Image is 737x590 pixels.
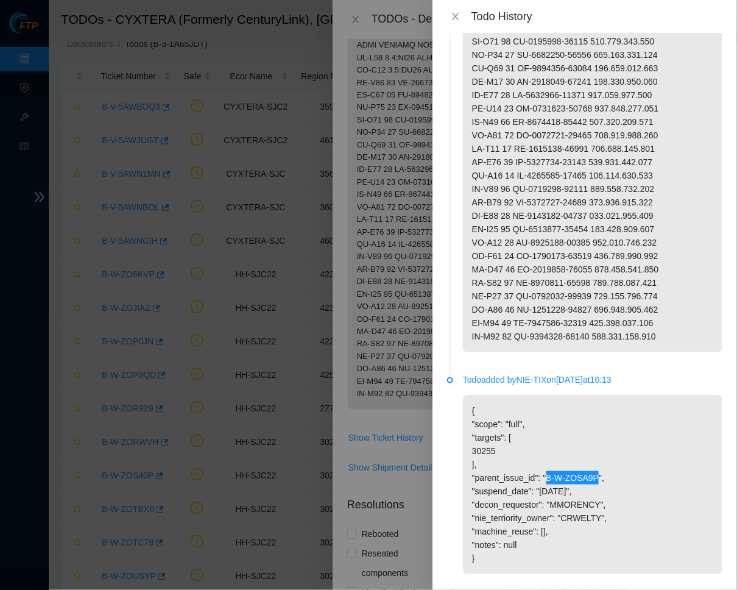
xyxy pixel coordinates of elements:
p: { "scope": "full", "targets": [ 30255 ], "parent_issue_id": "B-W-ZOSA9P", "suspend_date": "[DATE]... [463,395,722,574]
span: close [451,12,460,21]
div: Todo History [471,10,722,23]
button: Close [447,11,464,23]
p: Todo added by NIE-TIX on [DATE] at 16:13 [463,373,722,386]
